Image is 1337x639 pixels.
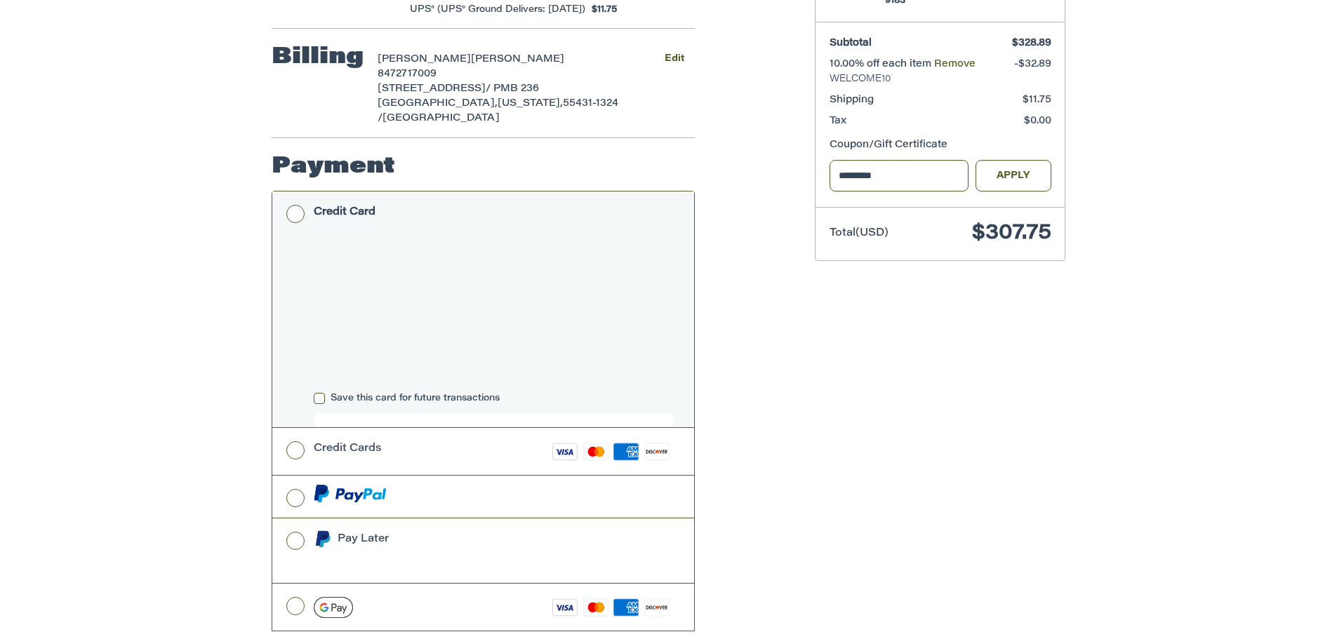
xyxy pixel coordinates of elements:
[272,43,364,72] h2: Billing
[471,55,564,65] span: [PERSON_NAME]
[830,160,969,191] input: Gift Certificate or Coupon Code
[830,228,889,238] span: Total (USD)
[976,160,1051,191] button: Apply
[1014,60,1051,69] span: -$32.89
[585,3,618,17] span: $11.75
[1012,39,1051,48] span: $328.89
[972,223,1051,244] span: $307.75
[1024,116,1051,126] span: $0.00
[378,99,618,123] span: 55431-1324 /
[498,99,563,109] span: [US_STATE],
[830,138,1051,153] div: Coupon/Gift Certificate
[314,201,375,224] div: Credit Card
[378,69,437,79] span: 8472717009
[378,84,486,94] span: [STREET_ADDRESS]
[383,114,500,123] span: [GEOGRAPHIC_DATA]
[314,552,600,565] iframe: PayPal Message 2
[378,99,498,109] span: [GEOGRAPHIC_DATA],
[486,84,539,94] span: / PMB 236
[830,72,1051,86] span: WELCOME10
[934,60,976,69] a: Remove
[653,49,695,69] button: Edit
[314,485,387,502] img: PayPal icon
[830,116,846,126] span: Tax
[314,393,674,404] label: Save this card for future transactions
[1023,95,1051,105] span: $11.75
[314,597,353,618] img: Google Pay icon
[830,60,934,69] span: 10.00% off each item
[410,3,585,17] span: UPS® (UPS® Ground Delivers: [DATE])
[830,95,874,105] span: Shipping
[830,39,872,48] span: Subtotal
[338,527,599,551] div: Pay Later
[314,530,331,548] img: Pay Later icon
[272,153,395,181] h2: Payment
[378,55,471,65] span: [PERSON_NAME]
[311,237,677,387] iframe: Secure payment input frame
[314,437,382,460] div: Credit Cards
